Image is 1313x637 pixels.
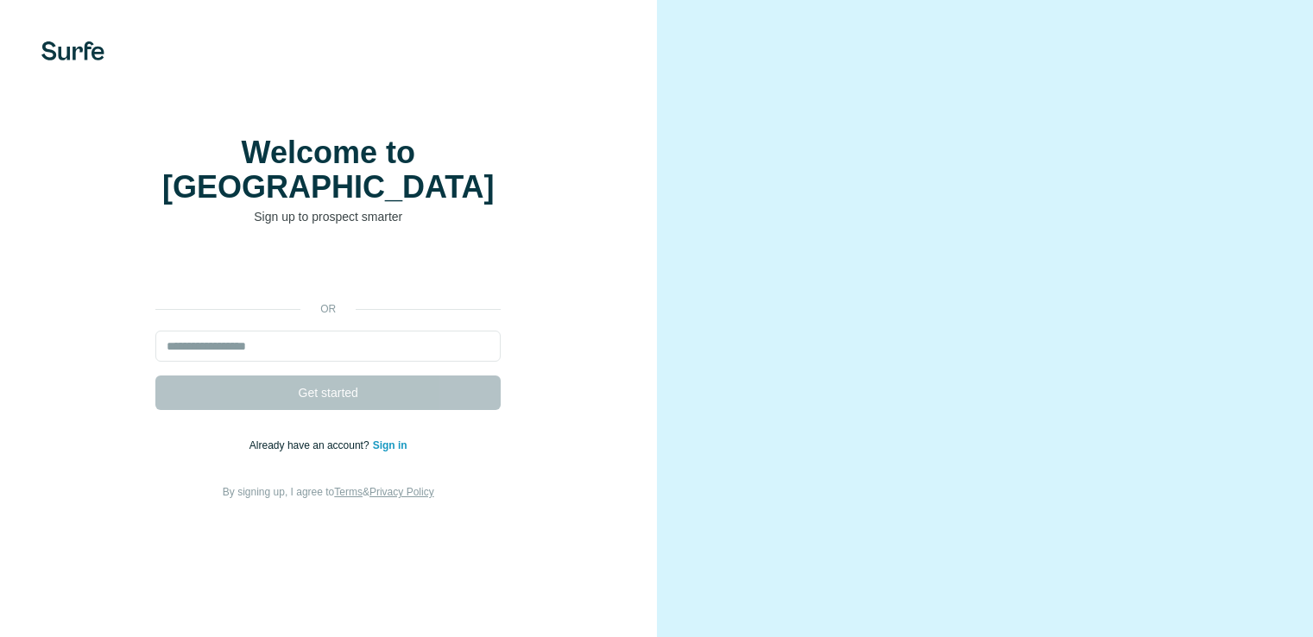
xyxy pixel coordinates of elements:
[249,439,373,451] span: Already have an account?
[369,486,434,498] a: Privacy Policy
[300,301,356,317] p: or
[155,136,501,205] h1: Welcome to [GEOGRAPHIC_DATA]
[147,251,509,289] iframe: Sign in with Google Button
[373,439,407,451] a: Sign in
[223,486,434,498] span: By signing up, I agree to &
[155,208,501,225] p: Sign up to prospect smarter
[41,41,104,60] img: Surfe's logo
[334,486,363,498] a: Terms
